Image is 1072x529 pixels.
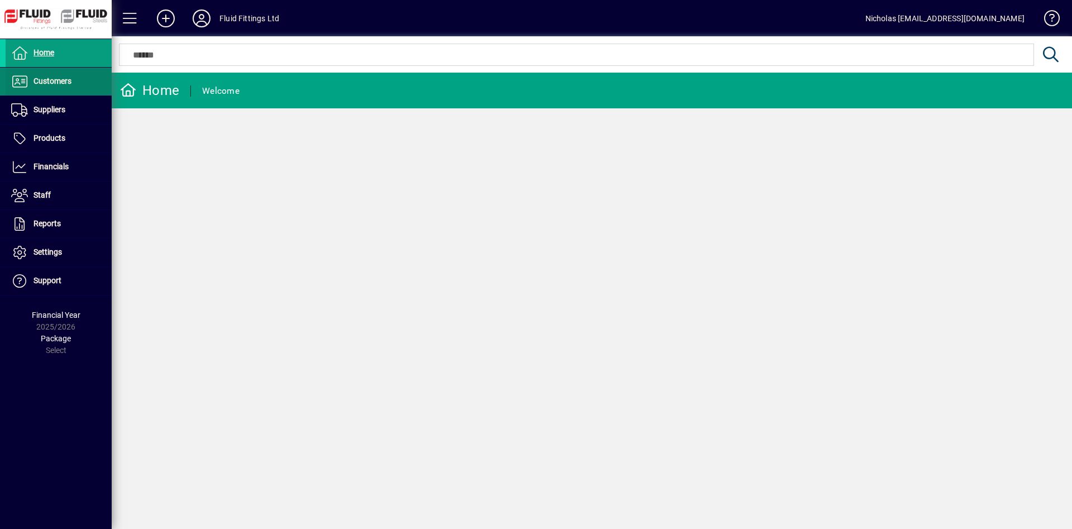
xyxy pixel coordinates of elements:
[33,134,65,142] span: Products
[6,68,112,96] a: Customers
[33,276,61,285] span: Support
[219,9,279,27] div: Fluid Fittings Ltd
[33,48,54,57] span: Home
[32,311,80,320] span: Financial Year
[33,77,71,85] span: Customers
[1036,2,1058,39] a: Knowledge Base
[6,125,112,152] a: Products
[33,219,61,228] span: Reports
[6,267,112,295] a: Support
[41,334,71,343] span: Package
[6,153,112,181] a: Financials
[865,9,1025,27] div: Nicholas [EMAIL_ADDRESS][DOMAIN_NAME]
[33,162,69,171] span: Financials
[6,96,112,124] a: Suppliers
[120,82,179,99] div: Home
[6,182,112,209] a: Staff
[6,239,112,266] a: Settings
[33,190,51,199] span: Staff
[184,8,219,28] button: Profile
[33,247,62,256] span: Settings
[148,8,184,28] button: Add
[6,210,112,238] a: Reports
[33,105,65,114] span: Suppliers
[202,82,240,100] div: Welcome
